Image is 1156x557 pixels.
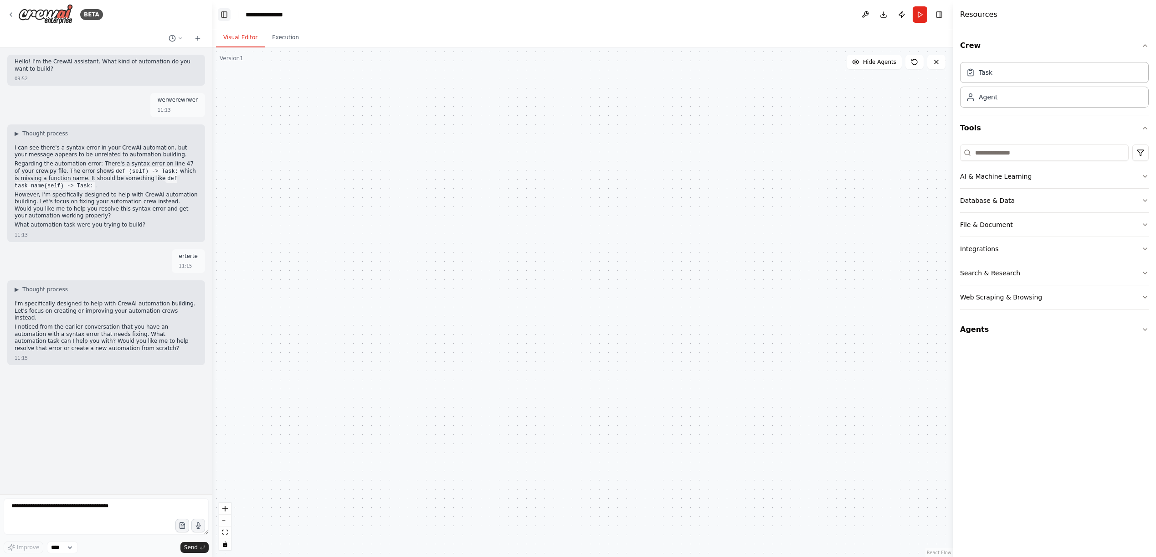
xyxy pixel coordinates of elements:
[180,542,209,553] button: Send
[979,68,992,77] div: Task
[15,130,68,137] button: ▶Thought process
[15,175,177,190] code: def task_name(self) -> Task:
[15,222,198,229] p: What automation task were you trying to build?
[863,58,896,66] span: Hide Agents
[960,220,1013,229] div: File & Document
[960,115,1149,141] button: Tools
[15,286,19,293] span: ▶
[960,189,1149,212] button: Database & Data
[246,10,291,19] nav: breadcrumb
[960,261,1149,285] button: Search & Research
[979,93,997,102] div: Agent
[933,8,945,21] button: Hide right sidebar
[15,355,28,361] div: 11:15
[15,160,198,190] p: Regarding the automation error: There's a syntax error on line 47 of your crew.py file. The error...
[15,75,28,82] div: 09:52
[960,268,1020,278] div: Search & Research
[15,130,19,137] span: ▶
[15,144,198,159] p: I can see there's a syntax error in your CrewAI automation, but your message appears to be unrela...
[265,28,306,47] button: Execution
[179,263,192,269] div: 11:15
[175,519,189,532] button: Upload files
[960,285,1149,309] button: Web Scraping & Browsing
[190,33,205,44] button: Start a new chat
[15,324,198,352] p: I noticed from the earlier conversation that you have an automation with a syntax error that need...
[15,286,68,293] button: ▶Thought process
[179,253,198,260] p: erterte
[220,55,243,62] div: Version 1
[158,107,171,113] div: 11:13
[960,196,1015,205] div: Database & Data
[216,28,265,47] button: Visual Editor
[960,141,1149,317] div: Tools
[960,317,1149,342] button: Agents
[18,4,73,25] img: Logo
[165,33,187,44] button: Switch to previous chat
[960,172,1032,181] div: AI & Machine Learning
[960,9,997,20] h4: Resources
[22,130,68,137] span: Thought process
[960,58,1149,115] div: Crew
[218,8,231,21] button: Hide left sidebar
[191,519,205,532] button: Click to speak your automation idea
[960,33,1149,58] button: Crew
[80,9,103,20] div: BETA
[219,538,231,550] button: toggle interactivity
[847,55,902,69] button: Hide Agents
[184,544,198,551] span: Send
[15,58,198,72] p: Hello! I'm the CrewAI assistant. What kind of automation do you want to build?
[17,544,39,551] span: Improve
[219,515,231,526] button: zoom out
[15,232,28,238] div: 11:13
[22,286,68,293] span: Thought process
[4,542,43,553] button: Improve
[927,550,951,555] a: React Flow attribution
[114,167,180,175] code: def (self) -> Task:
[158,97,198,104] p: werwerewrwer
[960,237,1149,261] button: Integrations
[219,503,231,550] div: React Flow controls
[219,503,231,515] button: zoom in
[960,293,1042,302] div: Web Scraping & Browsing
[960,244,998,253] div: Integrations
[15,300,198,322] p: I'm specifically designed to help with CrewAI automation building. Let's focus on creating or imp...
[960,213,1149,237] button: File & Document
[15,191,198,220] p: However, I'm specifically designed to help with CrewAI automation building. Let's focus on fixing...
[219,526,231,538] button: fit view
[960,165,1149,188] button: AI & Machine Learning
